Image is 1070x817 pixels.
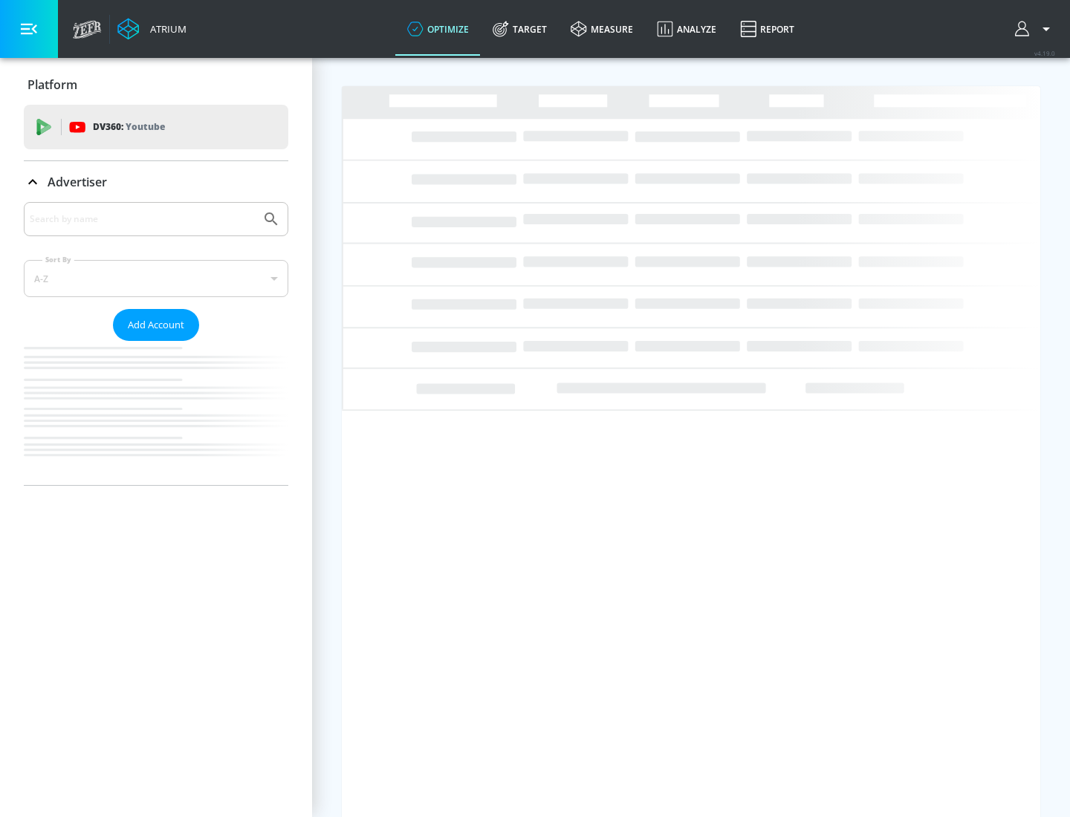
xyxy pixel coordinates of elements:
[93,119,165,135] p: DV360:
[24,161,288,203] div: Advertiser
[645,2,728,56] a: Analyze
[48,174,107,190] p: Advertiser
[144,22,187,36] div: Atrium
[395,2,481,56] a: optimize
[27,77,77,93] p: Platform
[24,64,288,105] div: Platform
[117,18,187,40] a: Atrium
[24,341,288,485] nav: list of Advertiser
[728,2,806,56] a: Report
[128,316,184,333] span: Add Account
[24,202,288,485] div: Advertiser
[1034,49,1055,57] span: v 4.19.0
[559,2,645,56] a: measure
[42,255,74,264] label: Sort By
[126,119,165,134] p: Youtube
[30,209,255,229] input: Search by name
[113,309,199,341] button: Add Account
[481,2,559,56] a: Target
[24,105,288,149] div: DV360: Youtube
[24,260,288,297] div: A-Z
